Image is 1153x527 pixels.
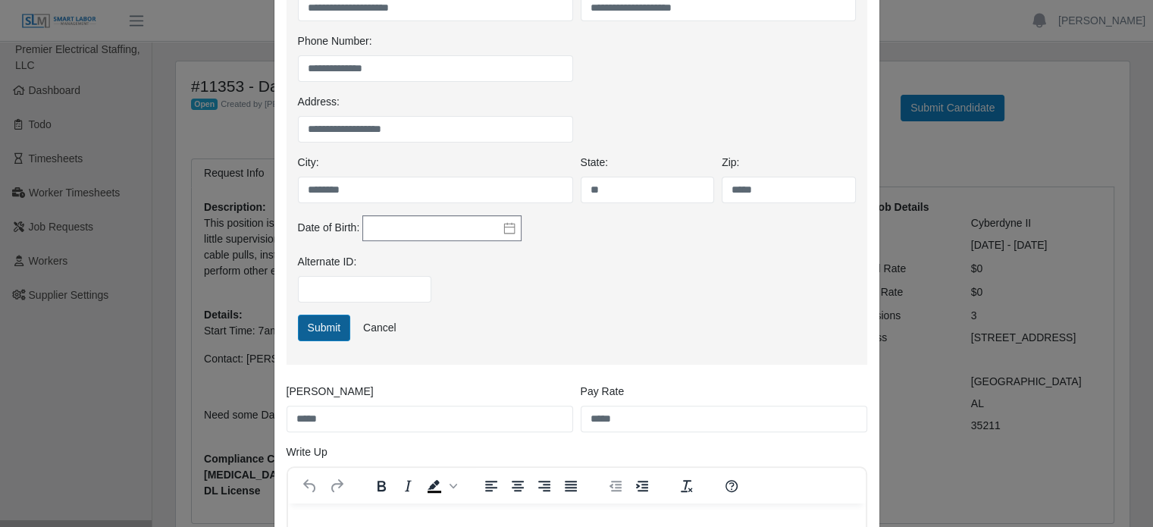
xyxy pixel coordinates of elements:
[12,12,566,29] body: Rich Text Area. Press ALT-0 for help.
[478,475,504,497] button: Align left
[558,475,584,497] button: Justify
[353,315,406,341] a: Cancel
[324,475,349,497] button: Redo
[298,33,372,49] label: Phone Number:
[298,315,351,341] button: Submit
[674,475,700,497] button: Clear formatting
[505,475,531,497] button: Align center
[581,384,625,400] label: Pay Rate
[297,475,323,497] button: Undo
[298,220,360,236] label: Date of Birth:
[298,155,319,171] label: City:
[287,384,374,400] label: [PERSON_NAME]
[298,94,340,110] label: Address:
[421,475,459,497] div: Background color Black
[603,475,628,497] button: Decrease indent
[531,475,557,497] button: Align right
[395,475,421,497] button: Italic
[581,155,609,171] label: State:
[368,475,394,497] button: Bold
[719,475,744,497] button: Help
[629,475,655,497] button: Increase indent
[298,254,357,270] label: Alternate ID:
[722,155,739,171] label: Zip:
[287,444,327,460] label: Write Up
